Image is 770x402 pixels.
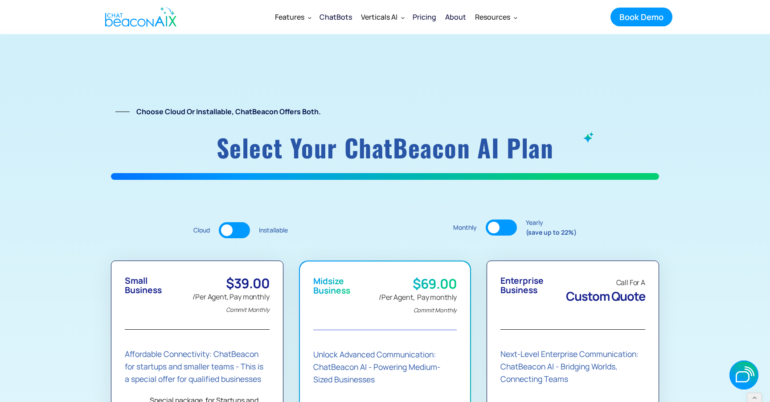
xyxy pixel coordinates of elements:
[319,11,352,23] div: ChatBots
[313,277,350,295] div: Midsize Business
[500,276,544,295] div: Enterprise Business
[616,278,645,287] span: Call For A
[313,349,440,385] strong: Unlock Advanced Communication: ChatBeacon AI - Powering Medium-Sized Businesses
[453,223,477,232] div: Monthly
[111,136,659,159] h1: Select your ChatBeacon AI plan
[192,290,269,316] div: /Per Agent, Pay monthly
[193,225,210,235] div: Cloud
[408,6,441,28] a: Pricing
[475,11,510,23] div: Resources
[356,6,408,28] div: Verticals AI
[192,276,269,290] div: $39.00
[308,16,311,19] img: Dropdown
[514,16,517,19] img: Dropdown
[582,131,595,144] img: ChatBeacon AI
[526,218,577,237] div: Yearly
[125,348,270,385] div: Affordable Connectivity: ChatBeacon for startups and smaller teams - This is a special offer for ...
[275,11,304,23] div: Features
[98,1,181,33] a: home
[413,11,436,23] div: Pricing
[445,11,466,23] div: About
[619,11,664,23] div: Book Demo
[125,276,162,295] div: Small Business
[270,6,315,28] div: Features
[136,107,321,116] strong: Choose Cloud or Installable, ChatBeacon offers both.
[226,306,270,314] em: Commit Monthly
[361,11,397,23] div: Verticals AI
[379,277,457,291] div: $69.00
[441,5,471,29] a: About
[471,6,521,28] div: Resources
[500,348,645,385] div: Next-Level Enterprise Communication: ChatBeacon AI - Bridging Worlds, Connecting Teams
[115,112,130,112] img: Line
[566,288,645,304] span: Custom Quote
[401,16,405,19] img: Dropdown
[315,5,356,29] a: ChatBots
[414,306,457,314] em: Commit Monthly
[259,225,288,235] div: Installable
[379,291,457,316] div: /Per Agent, Pay monthly
[610,8,672,26] a: Book Demo
[526,228,577,236] strong: (save up to 22%)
